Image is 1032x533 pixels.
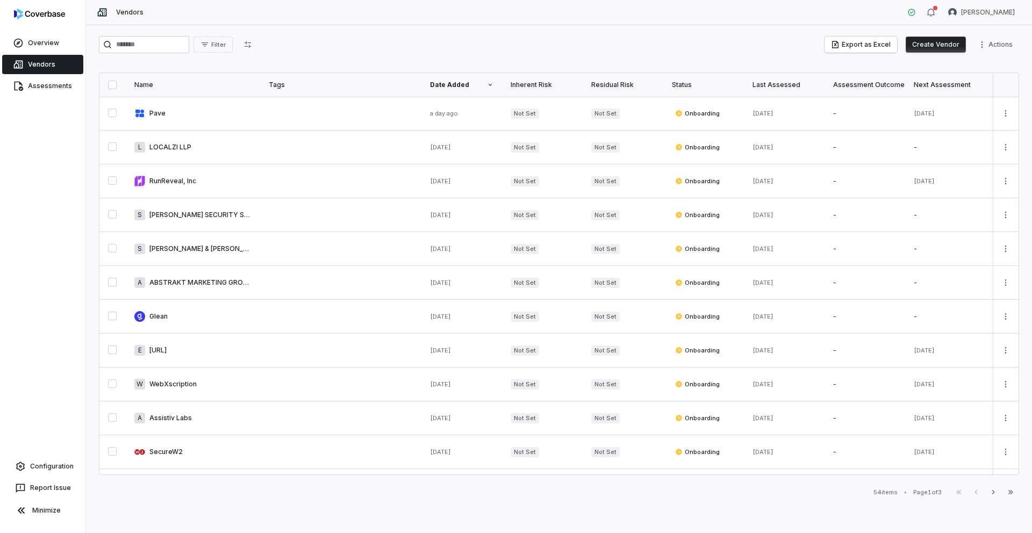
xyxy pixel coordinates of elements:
button: More actions [974,37,1019,53]
div: 54 items [873,488,898,496]
span: Not Set [591,345,620,356]
button: Samuel Folarin avatar[PERSON_NAME] [942,4,1021,20]
button: More actions [997,241,1014,257]
button: Create Vendor [906,37,966,53]
a: Assessments [2,76,83,96]
td: - [825,401,905,435]
a: Configuration [4,457,81,476]
span: Onboarding [675,244,720,253]
span: [DATE] [752,347,773,354]
span: Onboarding [675,346,720,355]
span: [DATE] [430,211,451,219]
button: More actions [997,105,1014,121]
td: - [905,198,986,232]
td: - [825,300,905,334]
div: Inherent Risk [511,81,574,89]
div: Residual Risk [591,81,655,89]
span: a day ago [430,110,458,117]
div: Page 1 of 3 [913,488,942,496]
span: Filter [211,41,226,49]
td: - [905,232,986,266]
span: Not Set [511,244,539,254]
span: Onboarding [675,109,720,118]
td: - [825,334,905,368]
span: Onboarding [675,312,720,321]
button: More actions [997,342,1014,358]
span: Onboarding [675,177,720,185]
span: [DATE] [914,448,935,456]
span: [DATE] [430,414,451,422]
span: Onboarding [675,278,720,287]
span: Not Set [511,345,539,356]
span: Not Set [591,210,620,220]
span: Not Set [511,379,539,390]
span: [DATE] [430,347,451,354]
img: Samuel Folarin avatar [948,8,957,17]
td: - [905,266,986,300]
span: Not Set [511,413,539,423]
img: logo-D7KZi-bG.svg [14,9,65,19]
span: Not Set [591,447,620,457]
span: Not Set [591,109,620,119]
span: [DATE] [752,414,773,422]
button: Filter [193,37,233,53]
span: Onboarding [675,143,720,152]
button: More actions [997,173,1014,189]
span: Not Set [511,278,539,288]
span: Not Set [591,244,620,254]
span: [DATE] [752,110,773,117]
span: Not Set [591,312,620,322]
span: [DATE] [430,380,451,388]
span: [DATE] [752,211,773,219]
span: [DATE] [752,177,773,185]
span: [DATE] [752,313,773,320]
span: Not Set [511,109,539,119]
span: [DATE] [430,143,451,151]
div: • [904,488,907,496]
td: - [825,198,905,232]
button: More actions [997,275,1014,291]
td: - [825,164,905,198]
span: [DATE] [752,245,773,253]
button: More actions [997,308,1014,325]
span: Vendors [116,8,144,17]
span: Not Set [591,176,620,186]
td: - [905,300,986,334]
div: Tags [269,81,413,89]
span: [PERSON_NAME] [961,8,1015,17]
span: Onboarding [675,448,720,456]
span: [DATE] [430,245,451,253]
span: Not Set [511,210,539,220]
td: - [825,266,905,300]
span: [DATE] [914,414,935,422]
span: [DATE] [430,448,451,456]
button: More actions [997,410,1014,426]
span: Not Set [511,176,539,186]
span: Not Set [591,379,620,390]
span: Not Set [511,312,539,322]
span: Onboarding [675,414,720,422]
button: More actions [997,139,1014,155]
div: Last Assessed [752,81,816,89]
span: [DATE] [914,347,935,354]
span: [DATE] [914,177,935,185]
span: [DATE] [914,380,935,388]
span: [DATE] [430,313,451,320]
a: Vendors [2,55,83,74]
div: Assessment Outcome [833,81,897,89]
td: - [905,131,986,164]
span: [DATE] [914,110,935,117]
span: [DATE] [752,380,773,388]
span: [DATE] [752,279,773,286]
span: Onboarding [675,380,720,388]
td: - [825,97,905,131]
div: Name [134,81,252,89]
button: More actions [997,444,1014,460]
span: [DATE] [430,279,451,286]
div: Date Added [430,81,493,89]
div: Next Assessment [914,81,977,89]
td: - [825,368,905,401]
button: Export as Excel [825,37,897,53]
span: Not Set [511,142,539,153]
div: Status [672,81,735,89]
